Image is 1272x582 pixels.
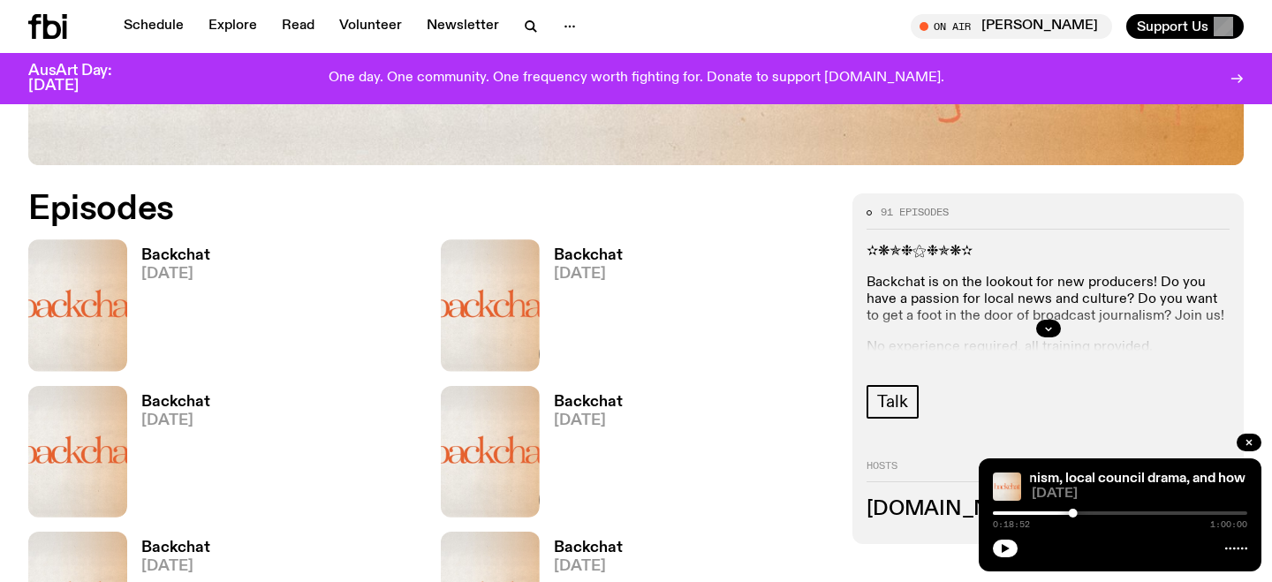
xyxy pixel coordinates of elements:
[554,248,623,263] h3: Backchat
[141,559,210,574] span: [DATE]
[141,395,210,410] h3: Backchat
[540,395,623,518] a: Backchat[DATE]
[554,395,623,410] h3: Backchat
[141,248,210,263] h3: Backchat
[911,14,1112,39] button: On Air[PERSON_NAME]
[554,413,623,428] span: [DATE]
[993,520,1030,529] span: 0:18:52
[1032,488,1247,501] span: [DATE]
[867,385,918,419] a: Talk
[416,14,510,39] a: Newsletter
[127,395,210,518] a: Backchat[DATE]
[554,267,623,282] span: [DATE]
[141,267,210,282] span: [DATE]
[1137,19,1208,34] span: Support Us
[867,244,1230,261] p: ✫❋✯❉⚝❉✯❋✫
[540,248,623,371] a: Backchat[DATE]
[198,14,268,39] a: Explore
[881,208,949,217] span: 91 episodes
[141,540,210,556] h3: Backchat
[1126,14,1244,39] button: Support Us
[113,14,194,39] a: Schedule
[867,461,1230,482] h2: Hosts
[554,559,623,574] span: [DATE]
[271,14,325,39] a: Read
[1210,520,1247,529] span: 1:00:00
[867,275,1230,326] p: Backchat is on the lookout for new producers! Do you have a passion for local news and culture? D...
[127,248,210,371] a: Backchat[DATE]
[28,193,831,225] h2: Episodes
[28,64,141,94] h3: AusArt Day: [DATE]
[329,71,944,87] p: One day. One community. One frequency worth fighting for. Donate to support [DOMAIN_NAME].
[554,540,623,556] h3: Backchat
[141,413,210,428] span: [DATE]
[329,14,413,39] a: Volunteer
[877,392,907,412] span: Talk
[867,500,1230,519] h3: [DOMAIN_NAME] presenters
